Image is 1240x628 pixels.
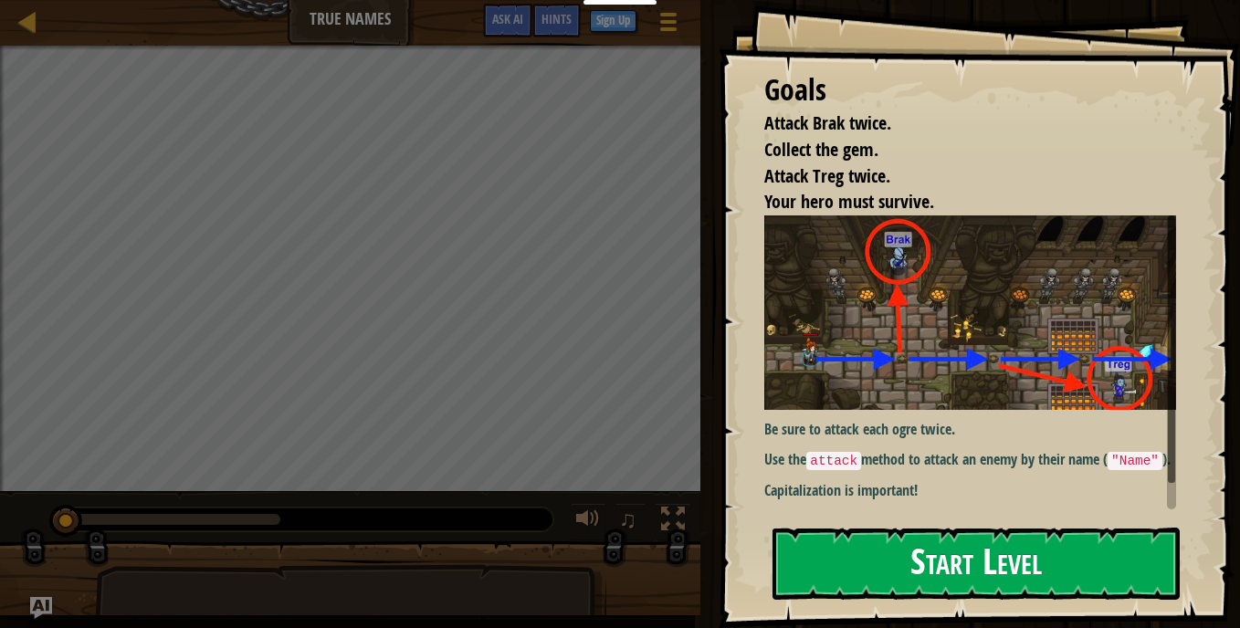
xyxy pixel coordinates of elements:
button: Ask AI [30,597,52,619]
span: ♫ [619,506,637,533]
li: Attack Treg twice. [741,163,1172,190]
code: attack [806,452,861,470]
p: Be sure to attack each ogre twice. [764,419,1190,440]
li: Attack Brak twice. [741,110,1172,137]
span: Attack Brak twice. [764,110,891,135]
span: Hints [541,10,572,27]
p: Capitalization is important! [764,480,1190,501]
button: Start Level [772,528,1180,600]
span: Collect the gem. [764,137,878,162]
span: Ask AI [492,10,523,27]
img: True names [764,215,1190,410]
button: Adjust volume [570,503,606,540]
button: Sign Up [590,10,636,32]
button: ♫ [615,503,646,540]
p: Use the method to attack an enemy by their name ( ). [764,449,1190,471]
button: Toggle fullscreen [655,503,691,540]
button: Ask AI [483,4,532,37]
div: Goals [764,69,1176,111]
span: Attack Treg twice. [764,163,890,188]
li: Your hero must survive. [741,189,1172,215]
li: Collect the gem. [741,137,1172,163]
button: Show game menu [646,4,691,47]
code: "Name" [1108,452,1162,470]
span: Your hero must survive. [764,189,934,214]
